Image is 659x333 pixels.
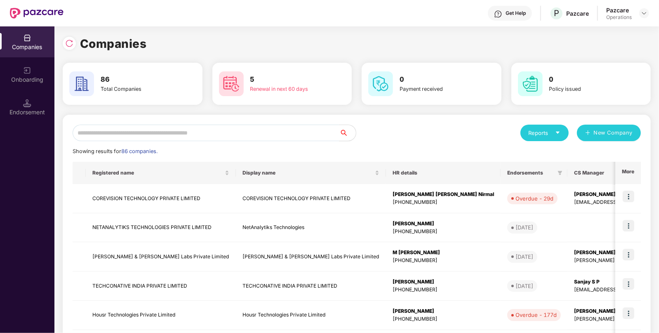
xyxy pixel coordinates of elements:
[69,71,94,96] img: svg+xml;base64,PHN2ZyB4bWxucz0iaHR0cDovL3d3dy53My5vcmcvMjAwMC9zdmciIHdpZHRoPSI2MCIgaGVpZ2h0PSI2MC...
[236,301,386,330] td: Housr Technologies Private Limited
[23,99,31,107] img: svg+xml;base64,PHN2ZyB3aWR0aD0iMTQuNSIgaGVpZ2h0PSIxNC41IiB2aWV3Qm94PSIwIDAgMTYgMTYiIGZpbGw9Im5vbm...
[242,170,373,176] span: Display name
[623,249,634,260] img: icon
[339,125,356,141] button: search
[92,170,223,176] span: Registered name
[606,6,632,14] div: Pazcare
[393,257,494,265] div: [PHONE_NUMBER]
[507,170,554,176] span: Endorsements
[566,9,589,17] div: Pazcare
[549,85,620,93] div: Policy issued
[368,71,393,96] img: svg+xml;base64,PHN2ZyB4bWxucz0iaHR0cDovL3d3dy53My5vcmcvMjAwMC9zdmciIHdpZHRoPSI2MCIgaGVpZ2h0PSI2MC...
[236,184,386,213] td: COREVISION TECHNOLOGY PRIVATE LIMITED
[236,162,386,184] th: Display name
[80,35,147,53] h1: Companies
[65,39,73,47] img: svg+xml;base64,PHN2ZyBpZD0iUmVsb2FkLTMyeDMyIiB4bWxucz0iaHR0cDovL3d3dy53My5vcmcvMjAwMC9zdmciIHdpZH...
[555,130,560,135] span: caret-down
[236,242,386,272] td: [PERSON_NAME] & [PERSON_NAME] Labs Private Limited
[615,162,641,184] th: More
[554,8,559,18] span: P
[393,315,494,323] div: [PHONE_NUMBER]
[641,10,647,17] img: svg+xml;base64,PHN2ZyBpZD0iRHJvcGRvd24tMzJ4MzIiIHhtbG5zPSJodHRwOi8vd3d3LnczLm9yZy8yMDAwL3N2ZyIgd2...
[558,170,563,175] span: filter
[393,191,494,198] div: [PERSON_NAME] [PERSON_NAME] Nirmal
[236,272,386,301] td: TECHCONATIVE INDIA PRIVATE LIMITED
[393,286,494,294] div: [PHONE_NUMBER]
[400,74,471,85] h3: 0
[393,249,494,257] div: M [PERSON_NAME]
[219,71,244,96] img: svg+xml;base64,PHN2ZyB4bWxucz0iaHR0cDovL3d3dy53My5vcmcvMjAwMC9zdmciIHdpZHRoPSI2MCIgaGVpZ2h0PSI2MC...
[623,278,634,290] img: icon
[515,253,533,261] div: [DATE]
[393,307,494,315] div: [PERSON_NAME]
[121,148,158,154] span: 86 companies.
[515,282,533,290] div: [DATE]
[623,220,634,231] img: icon
[393,220,494,228] div: [PERSON_NAME]
[623,191,634,202] img: icon
[549,74,620,85] h3: 0
[86,213,236,243] td: NETANALYTIKS TECHNOLOGIES PRIVATE LIMITED
[515,223,533,231] div: [DATE]
[250,74,321,85] h3: 5
[386,162,501,184] th: HR details
[86,301,236,330] td: Housr Technologies Private Limited
[86,272,236,301] td: TECHCONATIVE INDIA PRIVATE LIMITED
[585,130,591,137] span: plus
[86,162,236,184] th: Registered name
[556,168,564,178] span: filter
[236,213,386,243] td: NetAnalytiks Technologies
[515,311,557,319] div: Overdue - 177d
[518,71,543,96] img: svg+xml;base64,PHN2ZyB4bWxucz0iaHR0cDovL3d3dy53My5vcmcvMjAwMC9zdmciIHdpZHRoPSI2MCIgaGVpZ2h0PSI2MC...
[23,66,31,75] img: svg+xml;base64,PHN2ZyB3aWR0aD0iMjAiIGhlaWdodD0iMjAiIHZpZXdCb3g9IjAgMCAyMCAyMCIgZmlsbD0ibm9uZSIgeG...
[339,130,356,136] span: search
[577,125,641,141] button: plusNew Company
[623,307,634,319] img: icon
[515,194,553,203] div: Overdue - 29d
[393,198,494,206] div: [PHONE_NUMBER]
[250,85,321,93] div: Renewal in next 60 days
[10,8,64,19] img: New Pazcare Logo
[393,228,494,236] div: [PHONE_NUMBER]
[86,184,236,213] td: COREVISION TECHNOLOGY PRIVATE LIMITED
[594,129,633,137] span: New Company
[23,34,31,42] img: svg+xml;base64,PHN2ZyBpZD0iQ29tcGFuaWVzIiB4bWxucz0iaHR0cDovL3d3dy53My5vcmcvMjAwMC9zdmciIHdpZHRoPS...
[86,242,236,272] td: [PERSON_NAME] & [PERSON_NAME] Labs Private Limited
[73,148,158,154] span: Showing results for
[494,10,502,18] img: svg+xml;base64,PHN2ZyBpZD0iSGVscC0zMngzMiIgeG1sbnM9Imh0dHA6Ly93d3cudzMub3JnLzIwMDAvc3ZnIiB3aWR0aD...
[529,129,560,137] div: Reports
[606,14,632,21] div: Operations
[393,278,494,286] div: [PERSON_NAME]
[506,10,526,17] div: Get Help
[101,74,172,85] h3: 86
[400,85,471,93] div: Payment received
[101,85,172,93] div: Total Companies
